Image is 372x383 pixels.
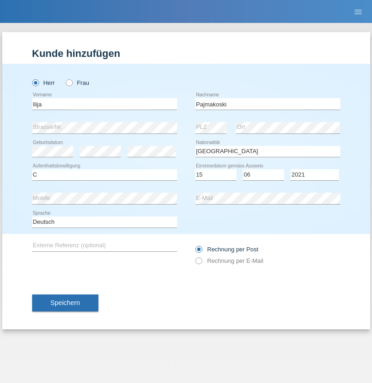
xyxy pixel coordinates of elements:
h1: Kunde hinzufügen [32,48,340,59]
input: Rechnung per Post [195,246,201,257]
label: Rechnung per Post [195,246,258,253]
a: menu [349,9,367,14]
i: menu [354,7,363,17]
label: Herr [32,79,55,86]
span: Speichern [51,299,80,306]
input: Herr [32,79,38,85]
button: Speichern [32,294,98,312]
input: Rechnung per E-Mail [195,257,201,269]
label: Rechnung per E-Mail [195,257,263,264]
label: Frau [66,79,89,86]
input: Frau [66,79,72,85]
